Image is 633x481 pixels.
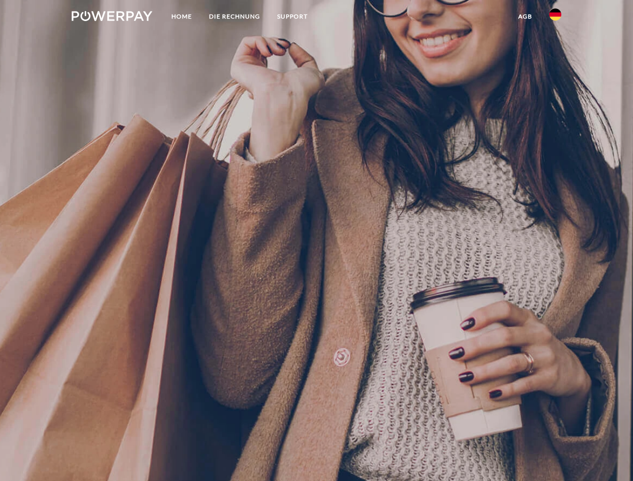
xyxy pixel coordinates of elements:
[200,8,269,26] a: DIE RECHNUNG
[269,8,316,26] a: SUPPORT
[549,9,561,21] img: de
[510,8,541,26] a: agb
[163,8,200,26] a: Home
[72,11,152,21] img: logo-powerpay-white.svg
